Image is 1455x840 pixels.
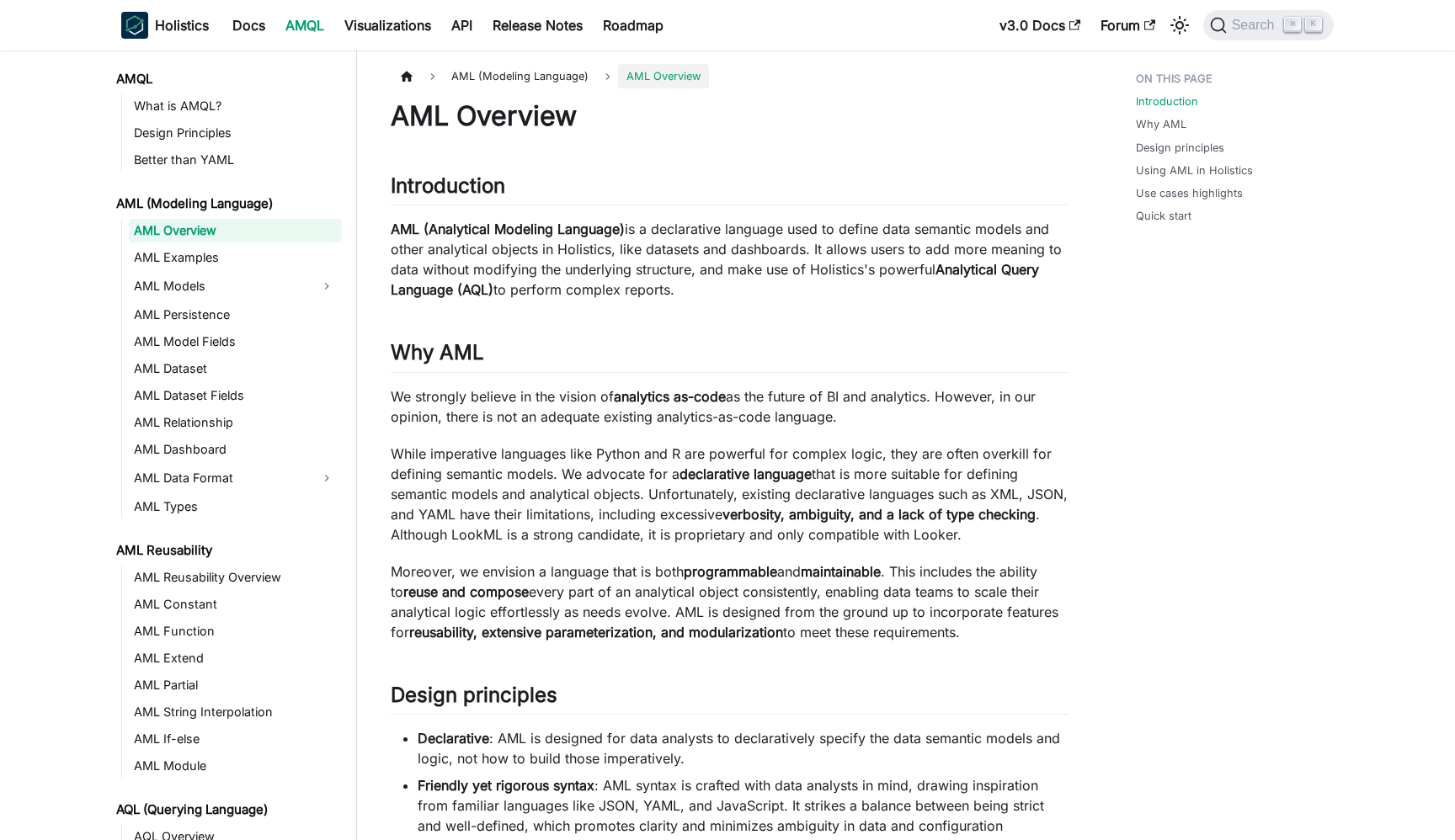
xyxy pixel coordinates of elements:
[129,700,342,724] a: AML String Interpolation
[155,15,209,35] b: Holistics
[614,388,726,405] strong: analytics as-code
[121,12,148,39] img: Holistics
[312,465,342,492] button: Expand sidebar category 'AML Data Format'
[680,465,812,482] strong: declarative language
[391,340,1069,372] h2: Why AML
[129,727,342,751] a: AML If-else
[418,728,1069,768] li: : AML is designed for data analysts to declaratively specify the data semantic models and logic, ...
[129,384,342,407] a: AML Dataset Fields
[111,192,342,215] a: AML (Modeling Language)
[275,12,334,39] a: AMQL
[1136,185,1243,201] a: Use cases highlights
[391,173,1069,205] h2: Introduction
[129,438,342,461] a: AML Dashboard
[129,94,342,118] a: What is AMQL?
[989,12,1090,39] a: v3.0 Docs
[391,64,423,88] a: Home page
[1227,18,1285,33] span: Search
[391,219,1069,300] p: is a declarative language used to define data semantic models and other analytical objects in Hol...
[391,561,1069,642] p: Moreover, we envision a language that is both and . This includes the ability to every part of an...
[403,583,529,600] strong: reuse and compose
[409,624,783,641] strong: reusability, extensive parameterization, and modularization
[722,506,1036,523] strong: verbosity, ambiguity, and a lack of type checking
[1136,162,1253,178] a: Using AML in Holistics
[129,754,342,778] a: AML Module
[482,12,593,39] a: Release Notes
[129,219,342,242] a: AML Overview
[1284,17,1301,32] kbd: ⌘
[418,777,594,794] strong: Friendly yet rigorous syntax
[441,12,482,39] a: API
[1203,10,1334,40] button: Search (Command+K)
[684,563,777,580] strong: programmable
[121,12,209,39] a: HolisticsHolistics
[129,566,342,589] a: AML Reusability Overview
[129,465,312,492] a: AML Data Format
[1136,116,1186,132] a: Why AML
[129,273,312,300] a: AML Models
[391,683,1069,715] h2: Design principles
[1166,12,1193,39] button: Switch between dark and light mode (currently light mode)
[443,64,597,88] span: AML (Modeling Language)
[129,357,342,380] a: AML Dataset
[1136,208,1191,224] a: Quick start
[334,12,441,39] a: Visualizations
[391,386,1069,427] p: We strongly believe in the vision of as the future of BI and analytics. However, in our opinion, ...
[129,330,342,354] a: AML Model Fields
[801,563,881,580] strong: maintainable
[129,593,342,616] a: AML Constant
[129,246,342,269] a: AML Examples
[129,148,342,172] a: Better than YAML
[129,495,342,518] a: AML Types
[1305,17,1322,32] kbd: K
[129,303,342,327] a: AML Persistence
[1090,12,1165,39] a: Forum
[1136,140,1224,156] a: Design principles
[111,539,342,562] a: AML Reusability
[593,12,674,39] a: Roadmap
[129,121,342,145] a: Design Principles
[391,221,625,237] strong: AML (Analytical Modeling Language)
[391,64,1069,88] nav: Breadcrumbs
[418,730,489,747] strong: Declarative
[222,12,275,39] a: Docs
[129,619,342,643] a: AML Function
[129,673,342,697] a: AML Partial
[129,411,342,434] a: AML Relationship
[312,273,342,300] button: Expand sidebar category 'AML Models'
[111,798,342,821] a: AQL (Querying Language)
[391,444,1069,545] p: While imperative languages like Python and R are powerful for complex logic, they are often overk...
[111,67,342,91] a: AMQL
[1136,93,1198,109] a: Introduction
[129,646,342,670] a: AML Extend
[391,99,1069,133] h1: AML Overview
[618,64,709,88] span: AML Overview
[104,51,357,840] nav: Docs sidebar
